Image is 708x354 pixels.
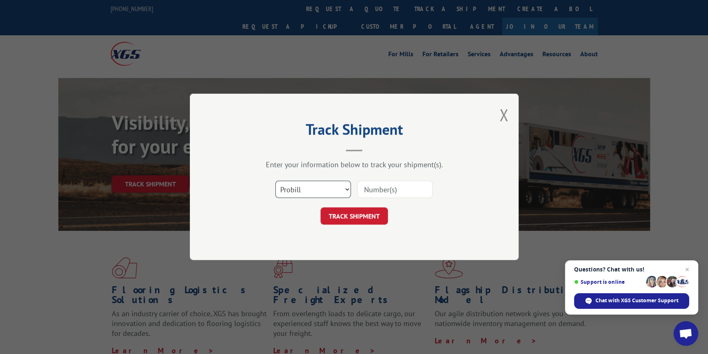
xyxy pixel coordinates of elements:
input: Number(s) [357,181,433,198]
h2: Track Shipment [231,124,477,139]
button: TRACK SHIPMENT [321,208,388,225]
div: Enter your information below to track your shipment(s). [231,160,477,170]
span: Chat with XGS Customer Support [595,297,678,304]
span: Close chat [682,264,692,274]
span: Questions? Chat with us! [574,266,689,273]
button: Close modal [499,104,508,126]
div: Open chat [673,321,698,346]
span: Support is online [574,279,643,285]
div: Chat with XGS Customer Support [574,293,689,309]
